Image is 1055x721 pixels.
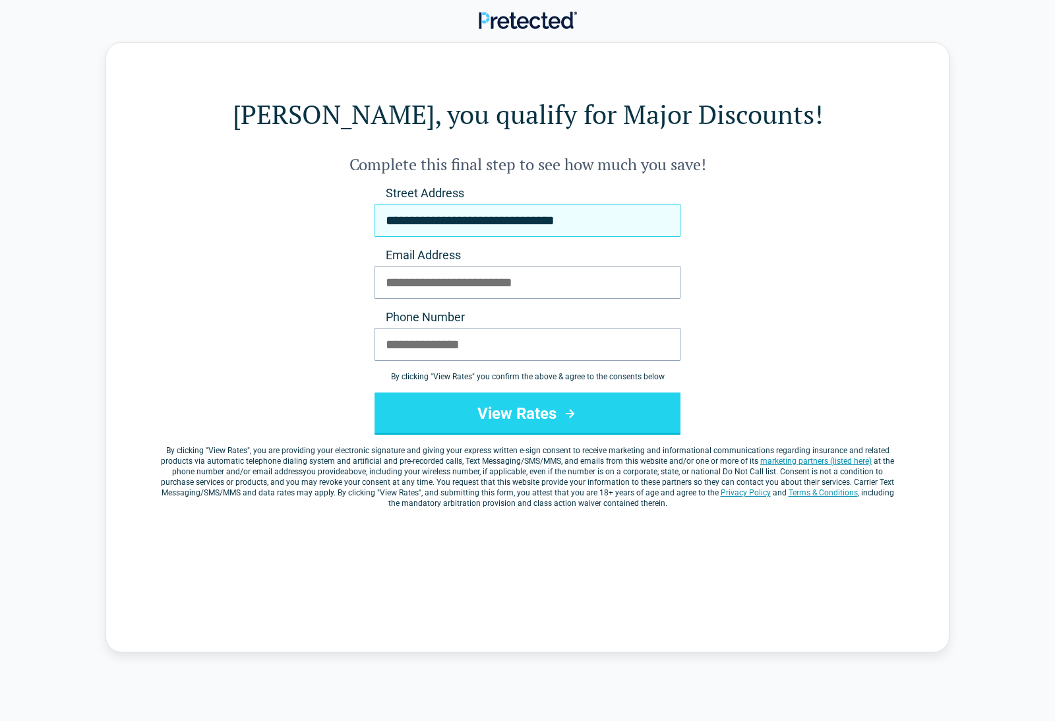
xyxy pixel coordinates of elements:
[760,456,872,466] a: marketing partners (listed here)
[375,185,680,201] label: Street Address
[375,392,680,435] button: View Rates
[159,445,896,509] label: By clicking " ", you are providing your electronic signature and giving your express written e-si...
[375,371,680,382] div: By clicking " View Rates " you confirm the above & agree to the consents below
[375,309,680,325] label: Phone Number
[159,96,896,133] h1: [PERSON_NAME], you qualify for Major Discounts!
[208,446,247,455] span: View Rates
[159,154,896,175] h2: Complete this final step to see how much you save!
[375,247,680,263] label: Email Address
[789,488,858,497] a: Terms & Conditions
[721,488,771,497] a: Privacy Policy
